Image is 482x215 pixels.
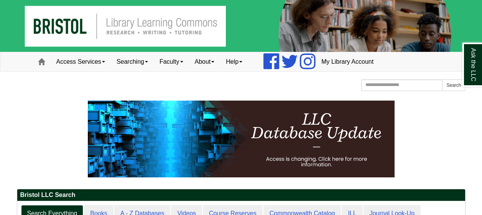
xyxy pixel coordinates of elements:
[189,52,220,71] a: About
[88,101,395,177] img: HTML tutorial
[51,52,111,71] a: Access Services
[17,189,465,201] h2: Bristol LLC Search
[316,52,379,71] a: My Library Account
[154,52,189,71] a: Faculty
[220,52,248,71] a: Help
[111,52,154,71] a: Searching
[442,79,465,91] button: Search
